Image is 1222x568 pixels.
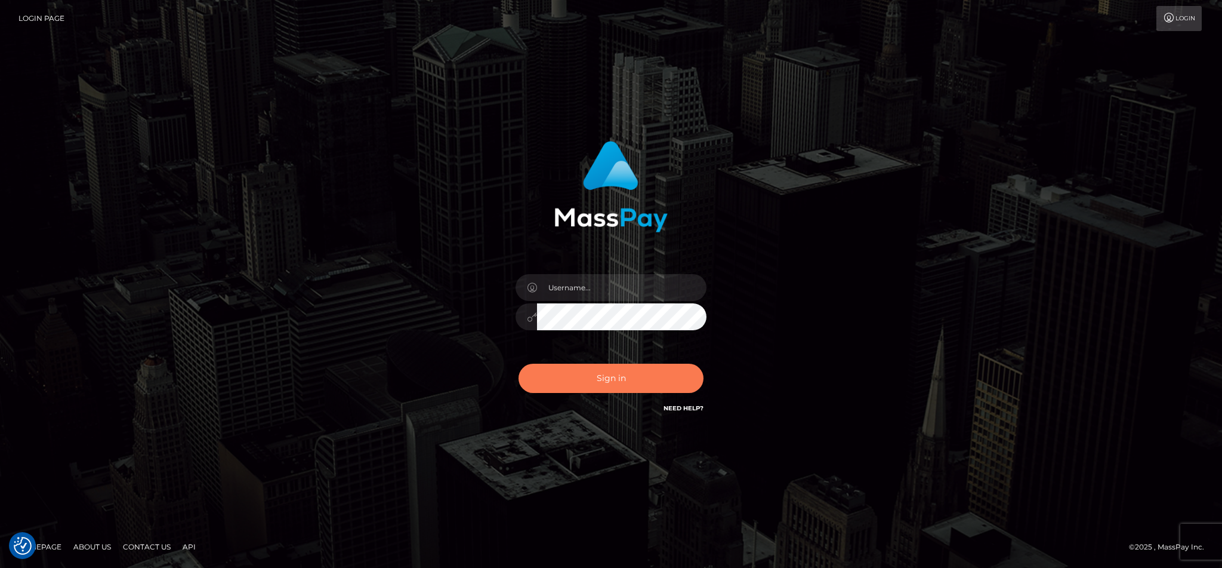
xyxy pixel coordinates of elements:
[69,538,116,556] a: About Us
[519,364,703,393] button: Sign in
[537,274,706,301] input: Username...
[18,6,64,31] a: Login Page
[1129,541,1213,554] div: © 2025 , MassPay Inc.
[554,141,668,232] img: MassPay Login
[1156,6,1202,31] a: Login
[13,538,66,556] a: Homepage
[664,404,703,412] a: Need Help?
[14,537,32,555] button: Consent Preferences
[14,537,32,555] img: Revisit consent button
[178,538,200,556] a: API
[118,538,175,556] a: Contact Us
